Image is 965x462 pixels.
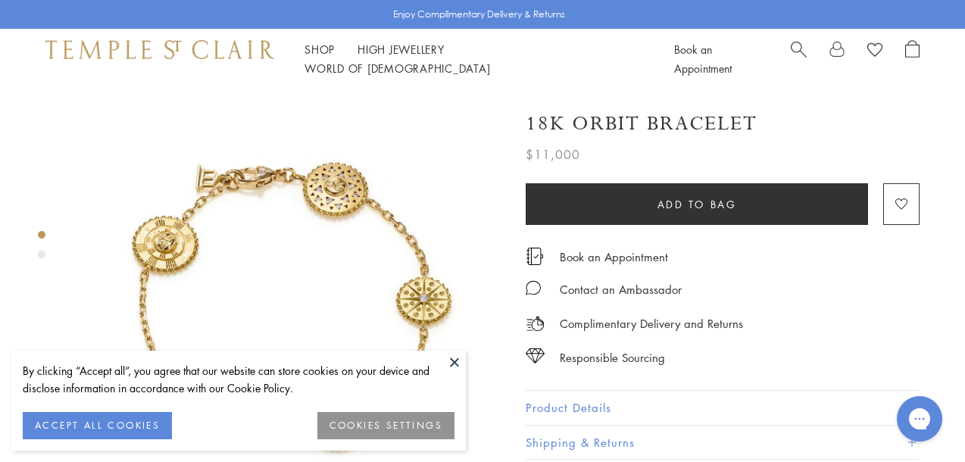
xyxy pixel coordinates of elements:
img: MessageIcon-01_2.svg [526,280,541,295]
button: COOKIES SETTINGS [317,412,454,439]
div: Contact an Ambassador [560,280,682,299]
div: By clicking “Accept all”, you agree that our website can store cookies on your device and disclos... [23,362,454,397]
a: World of [DEMOGRAPHIC_DATA]World of [DEMOGRAPHIC_DATA] [304,61,490,76]
a: Search [791,40,807,78]
a: High JewelleryHigh Jewellery [358,42,445,57]
nav: Main navigation [304,40,640,78]
span: $11,000 [526,145,580,164]
a: View Wishlist [867,40,882,63]
a: ShopShop [304,42,335,57]
a: Book an Appointment [674,42,732,76]
h1: 18K Orbit Bracelet [526,111,757,137]
a: Open Shopping Bag [905,40,920,78]
a: Book an Appointment [560,248,668,265]
div: Product gallery navigation [38,227,45,270]
button: Product Details [526,391,920,425]
button: Shipping & Returns [526,426,920,460]
iframe: Gorgias live chat messenger [889,391,950,447]
button: Add to bag [526,183,868,225]
p: Complimentary Delivery and Returns [560,314,743,333]
img: icon_appointment.svg [526,248,544,265]
img: icon_sourcing.svg [526,348,545,364]
div: Responsible Sourcing [560,348,665,367]
img: Temple St. Clair [45,40,274,58]
img: icon_delivery.svg [526,314,545,333]
span: Add to bag [657,196,737,213]
p: Enjoy Complimentary Delivery & Returns [393,7,565,22]
button: ACCEPT ALL COOKIES [23,412,172,439]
